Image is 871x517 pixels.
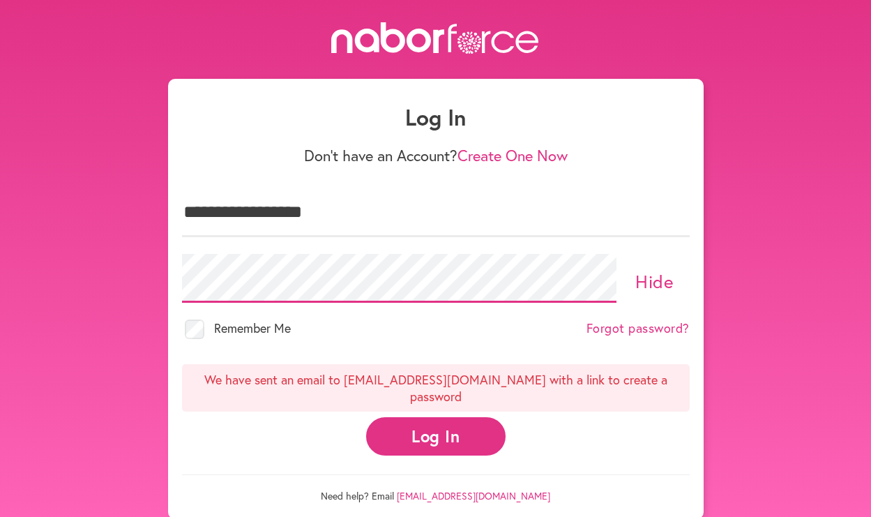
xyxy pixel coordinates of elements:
[214,320,291,336] span: Remember Me
[182,364,690,412] p: We have sent an email to [EMAIL_ADDRESS][DOMAIN_NAME] with a link to create a password
[457,145,568,165] a: Create One Now
[635,269,674,293] a: Hide
[366,417,506,456] button: Log In
[397,489,550,502] a: [EMAIL_ADDRESS][DOMAIN_NAME]
[182,474,690,502] p: Need help? Email
[586,321,690,336] a: Forgot password?
[182,104,690,130] h1: Log In
[182,147,690,165] p: Don't have an Account?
